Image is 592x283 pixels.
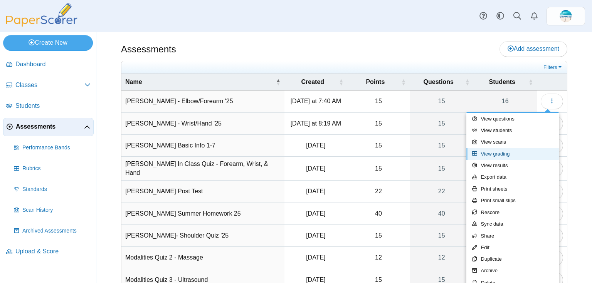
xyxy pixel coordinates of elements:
[560,10,572,22] span: Chrissy Greenberg
[306,210,325,217] time: Aug 22, 2025 at 3:21 PM
[306,276,325,283] time: Feb 24, 2025 at 7:40 AM
[306,232,325,239] time: Sep 17, 2025 at 7:34 AM
[121,181,284,203] td: [PERSON_NAME] Post Test
[466,113,559,125] a: View questions
[466,125,559,136] a: View students
[3,3,80,27] img: PaperScorer
[466,242,559,253] a: Edit
[410,90,474,112] a: 15
[121,135,284,157] td: [PERSON_NAME] Basic Info 1-7
[125,78,274,86] span: Name
[466,265,559,276] a: Archive
[15,81,84,89] span: Classes
[347,181,410,203] td: 22
[3,97,94,116] a: Students
[347,157,410,181] td: 15
[347,225,410,247] td: 15
[121,90,284,112] td: [PERSON_NAME] - Elbow/Forearm '25
[15,247,91,256] span: Upload & Score
[526,8,543,25] a: Alerts
[466,136,559,148] a: View scans
[466,195,559,206] a: Print small slips
[410,157,474,180] a: 15
[499,41,567,57] a: Add assessment
[121,43,176,56] h1: Assessments
[339,78,343,86] span: Created : Activate to sort
[306,254,325,261] time: Feb 19, 2025 at 7:14 AM
[560,10,572,22] img: ps.H1yuw66FtyTk4FxR
[3,118,94,136] a: Assessments
[347,203,410,225] td: 40
[410,203,474,224] a: 40
[347,90,410,112] td: 15
[276,78,281,86] span: Name : Activate to invert sorting
[401,78,406,86] span: Points : Activate to sort
[3,35,93,50] a: Create New
[15,60,91,69] span: Dashboard
[22,165,91,172] span: Rubrics
[347,247,410,269] td: 12
[306,188,325,194] time: Dec 4, 2024 at 7:23 AM
[465,78,470,86] span: Questions : Activate to sort
[3,76,94,95] a: Classes
[508,45,559,52] span: Add assessment
[288,78,337,86] span: Created
[22,227,91,235] span: Archived Assessments
[410,181,474,202] a: 22
[11,159,94,178] a: Rubrics
[466,218,559,230] a: Sync data
[466,183,559,195] a: Print sheets
[3,21,80,28] a: PaperScorer
[121,225,284,247] td: [PERSON_NAME]- Shoulder Quiz '25
[466,171,559,183] a: Export data
[121,247,284,269] td: Modalities Quiz 2 - Massage
[528,78,533,86] span: Students : Activate to sort
[3,243,94,261] a: Upload & Score
[347,135,410,157] td: 15
[11,201,94,219] a: Scan History
[547,7,585,25] a: ps.H1yuw66FtyTk4FxR
[306,142,325,149] time: Sep 5, 2025 at 12:31 PM
[410,113,474,134] a: 15
[351,78,400,86] span: Points
[466,148,559,160] a: View grading
[291,98,341,104] time: Sep 24, 2025 at 7:40 AM
[347,113,410,135] td: 15
[410,225,474,246] a: 15
[11,222,94,240] a: Archived Assessments
[414,78,464,86] span: Questions
[16,122,84,131] span: Assessments
[291,120,341,127] time: Sep 29, 2025 at 8:19 AM
[3,55,94,74] a: Dashboard
[121,203,284,225] td: [PERSON_NAME] Summer Homework 25
[466,207,559,218] a: Rescore
[15,102,91,110] span: Students
[22,144,91,152] span: Performance Bands
[22,186,91,193] span: Standards
[466,230,559,242] a: Share
[410,135,474,156] a: 15
[11,180,94,199] a: Standards
[22,206,91,214] span: Scan History
[542,64,565,71] a: Filters
[474,90,537,112] a: 16
[466,160,559,171] a: View results
[11,139,94,157] a: Performance Bands
[466,253,559,265] a: Duplicate
[121,157,284,181] td: [PERSON_NAME] In Class Quiz - Forearm, Wrist, & Hand
[410,247,474,268] a: 12
[306,165,325,172] time: Sep 25, 2024 at 8:48 AM
[121,113,284,135] td: [PERSON_NAME] - Wrist/Hand '25
[478,78,527,86] span: Students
